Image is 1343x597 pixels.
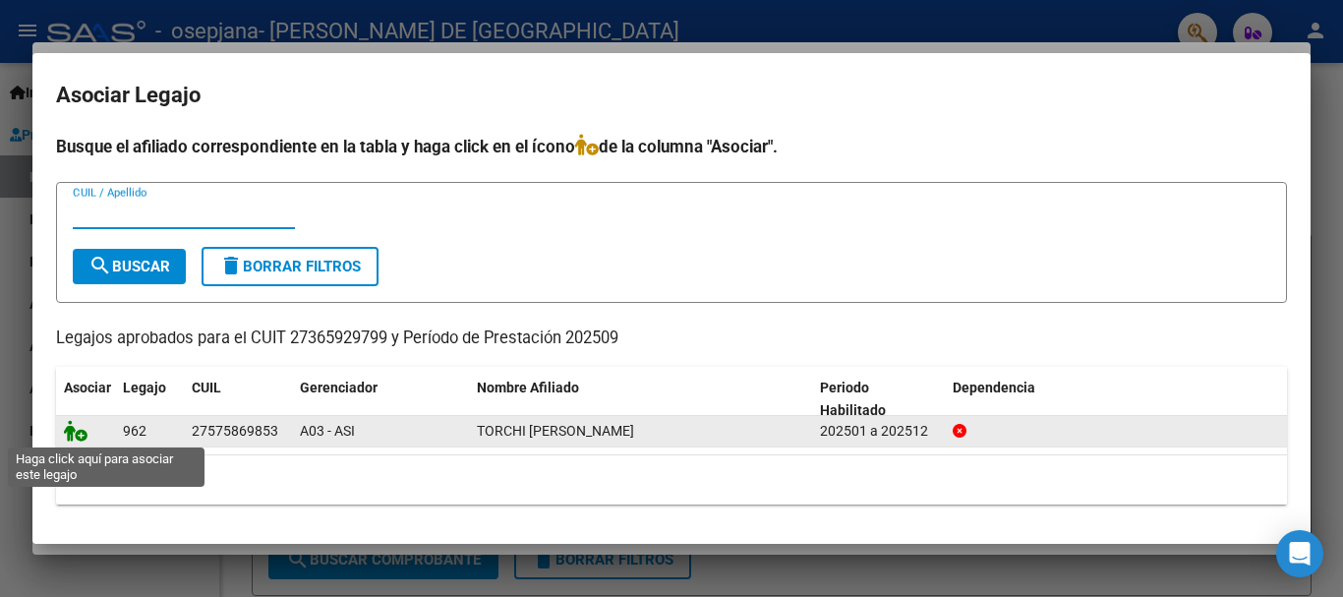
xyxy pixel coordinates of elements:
datatable-header-cell: Dependencia [945,367,1288,432]
span: A03 - ASI [300,423,355,439]
span: 962 [123,423,146,439]
button: Borrar Filtros [202,247,379,286]
datatable-header-cell: Asociar [56,367,115,432]
div: Open Intercom Messenger [1276,530,1323,577]
button: Buscar [73,249,186,284]
span: TORCHI MIA JACINTA [477,423,634,439]
span: CUIL [192,380,221,395]
div: 27575869853 [192,420,278,443]
span: Asociar [64,380,111,395]
mat-icon: search [88,254,112,277]
p: Legajos aprobados para el CUIT 27365929799 y Período de Prestación 202509 [56,327,1287,351]
span: Borrar Filtros [219,258,361,275]
datatable-header-cell: Nombre Afiliado [469,367,812,432]
span: Gerenciador [300,380,378,395]
span: Dependencia [953,380,1035,395]
div: 202501 a 202512 [820,420,937,443]
span: Buscar [88,258,170,275]
span: Legajo [123,380,166,395]
mat-icon: delete [219,254,243,277]
div: 1 registros [56,455,1287,505]
datatable-header-cell: Legajo [115,367,184,432]
h4: Busque el afiliado correspondiente en la tabla y haga click en el ícono de la columna "Asociar". [56,134,1287,159]
datatable-header-cell: Gerenciador [292,367,469,432]
datatable-header-cell: Periodo Habilitado [812,367,945,432]
datatable-header-cell: CUIL [184,367,292,432]
span: Nombre Afiliado [477,380,579,395]
h2: Asociar Legajo [56,77,1287,114]
span: Periodo Habilitado [820,380,886,418]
